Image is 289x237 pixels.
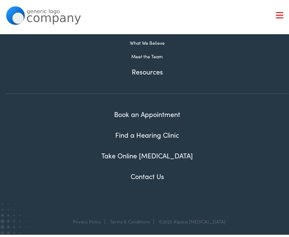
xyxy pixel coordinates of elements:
[131,169,164,179] a: Contact Us
[110,216,150,222] a: Terms & Conditions
[116,128,179,137] a: Find a Hearing Clinic
[155,217,226,222] div: ©2025 Alpaca [MEDICAL_DATA]
[6,64,289,74] a: Resources
[114,107,181,117] a: Book an Appointment
[12,30,289,53] a: What We Offer
[6,51,289,58] a: Meet the Team
[102,149,193,158] a: Take Online [MEDICAL_DATA]
[6,37,289,44] a: What We Believe
[73,216,101,222] a: Privacy Policy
